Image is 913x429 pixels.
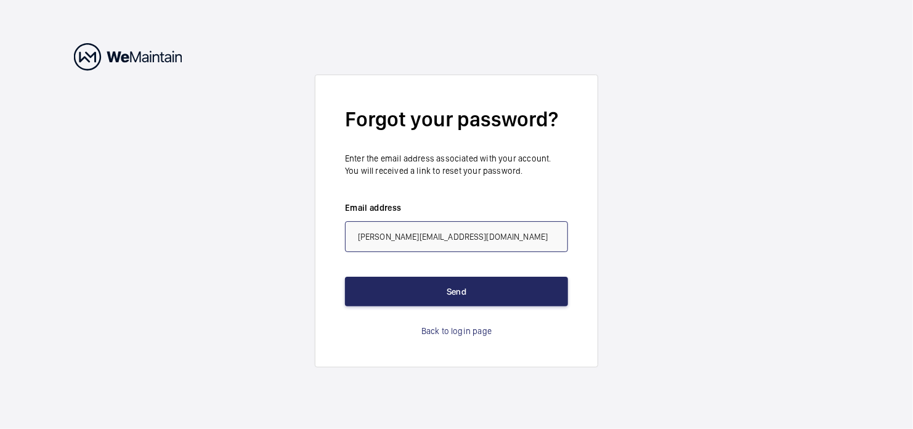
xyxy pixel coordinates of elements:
[345,221,568,252] input: abc@xyz
[345,277,568,306] button: Send
[345,105,568,134] h2: Forgot your password?
[421,325,492,337] a: Back to login page
[345,202,568,214] label: Email address
[345,152,568,177] p: Enter the email address associated with your account. You will received a link to reset your pass...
